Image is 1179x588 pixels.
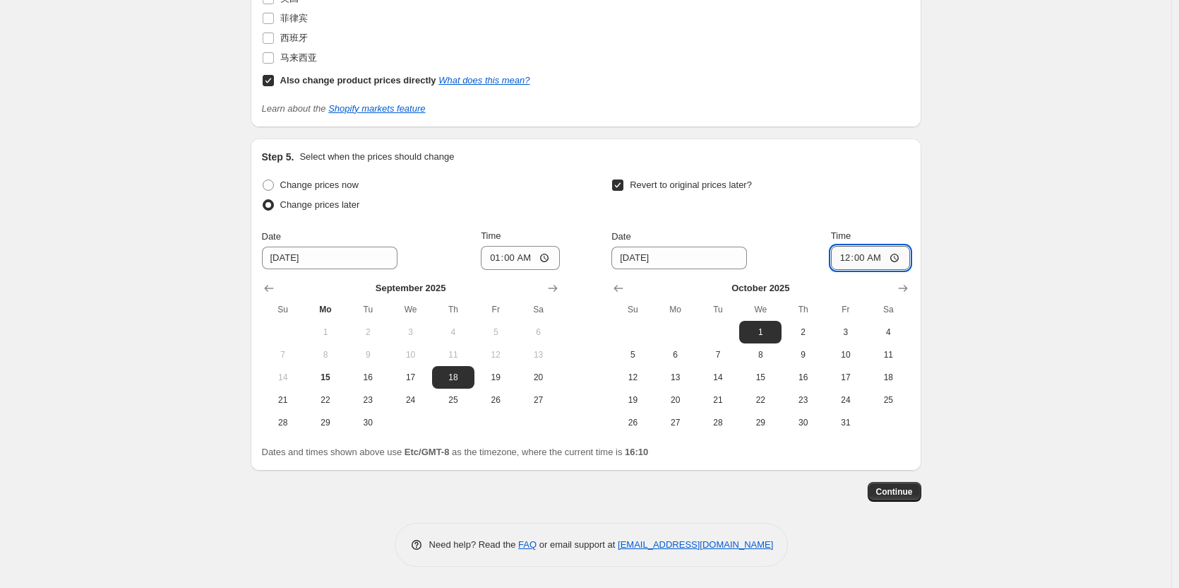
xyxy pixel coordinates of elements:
[347,321,389,343] button: Tuesday September 2 2025
[432,389,474,411] button: Thursday September 25 2025
[310,304,341,315] span: Mo
[259,278,279,298] button: Show previous month, August 2025
[782,321,824,343] button: Thursday October 2 2025
[280,75,436,86] b: Also change product prices directly
[262,411,304,434] button: Sunday September 28 2025
[395,372,426,383] span: 17
[310,417,341,428] span: 29
[868,482,921,502] button: Continue
[268,394,299,406] span: 21
[867,389,909,411] button: Saturday October 25 2025
[395,327,426,338] span: 3
[782,298,824,321] th: Thursday
[825,411,867,434] button: Friday October 31 2025
[873,394,904,406] span: 25
[262,343,304,366] button: Sunday September 7 2025
[389,389,431,411] button: Wednesday September 24 2025
[268,372,299,383] span: 14
[304,366,347,389] button: Today Monday September 15 2025
[352,417,383,428] span: 30
[262,447,649,457] span: Dates and times shown above use as the timezone, where the current time is
[280,199,360,210] span: Change prices later
[825,343,867,366] button: Friday October 10 2025
[611,231,630,242] span: Date
[873,327,904,338] span: 4
[429,539,519,550] span: Need help? Read the
[745,417,776,428] span: 29
[304,298,347,321] th: Monday
[745,327,776,338] span: 1
[787,417,818,428] span: 30
[480,394,511,406] span: 26
[739,321,782,343] button: Wednesday October 1 2025
[310,394,341,406] span: 22
[517,366,559,389] button: Saturday September 20 2025
[352,304,383,315] span: Tu
[389,321,431,343] button: Wednesday September 3 2025
[697,366,739,389] button: Tuesday October 14 2025
[745,304,776,315] span: We
[518,539,537,550] a: FAQ
[352,372,383,383] span: 16
[697,343,739,366] button: Tuesday October 7 2025
[352,394,383,406] span: 23
[782,411,824,434] button: Thursday October 30 2025
[660,372,691,383] span: 13
[304,411,347,434] button: Monday September 29 2025
[617,349,648,360] span: 5
[537,539,618,550] span: or email support at
[480,304,511,315] span: Fr
[438,327,469,338] span: 4
[611,389,654,411] button: Sunday October 19 2025
[831,246,910,270] input: 12:00
[739,411,782,434] button: Wednesday October 29 2025
[474,343,517,366] button: Friday September 12 2025
[702,304,734,315] span: Tu
[617,417,648,428] span: 26
[893,278,913,298] button: Show next month, November 2025
[660,417,691,428] span: 27
[825,298,867,321] th: Friday
[867,343,909,366] button: Saturday October 11 2025
[867,298,909,321] th: Saturday
[830,372,861,383] span: 17
[702,394,734,406] span: 21
[825,321,867,343] button: Friday October 3 2025
[830,304,861,315] span: Fr
[395,304,426,315] span: We
[654,298,697,321] th: Monday
[310,372,341,383] span: 15
[745,349,776,360] span: 8
[389,298,431,321] th: Wednesday
[310,349,341,360] span: 8
[480,349,511,360] span: 12
[389,343,431,366] button: Wednesday September 10 2025
[611,298,654,321] th: Sunday
[262,247,397,269] input: 9/15/2025
[825,366,867,389] button: Friday October 17 2025
[787,304,818,315] span: Th
[522,349,553,360] span: 13
[347,366,389,389] button: Tuesday September 16 2025
[830,327,861,338] span: 3
[474,298,517,321] th: Friday
[782,366,824,389] button: Thursday October 16 2025
[310,327,341,338] span: 1
[660,394,691,406] span: 20
[304,321,347,343] button: Monday September 1 2025
[660,349,691,360] span: 6
[304,343,347,366] button: Monday September 8 2025
[280,52,317,63] span: 马来西亚
[438,394,469,406] span: 25
[347,343,389,366] button: Tuesday September 9 2025
[867,366,909,389] button: Saturday October 18 2025
[660,304,691,315] span: Mo
[830,417,861,428] span: 31
[830,394,861,406] span: 24
[825,389,867,411] button: Friday October 24 2025
[299,150,454,164] p: Select when the prices should change
[405,447,450,457] b: Etc/GMT-8
[474,366,517,389] button: Friday September 19 2025
[522,372,553,383] span: 20
[474,321,517,343] button: Friday September 5 2025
